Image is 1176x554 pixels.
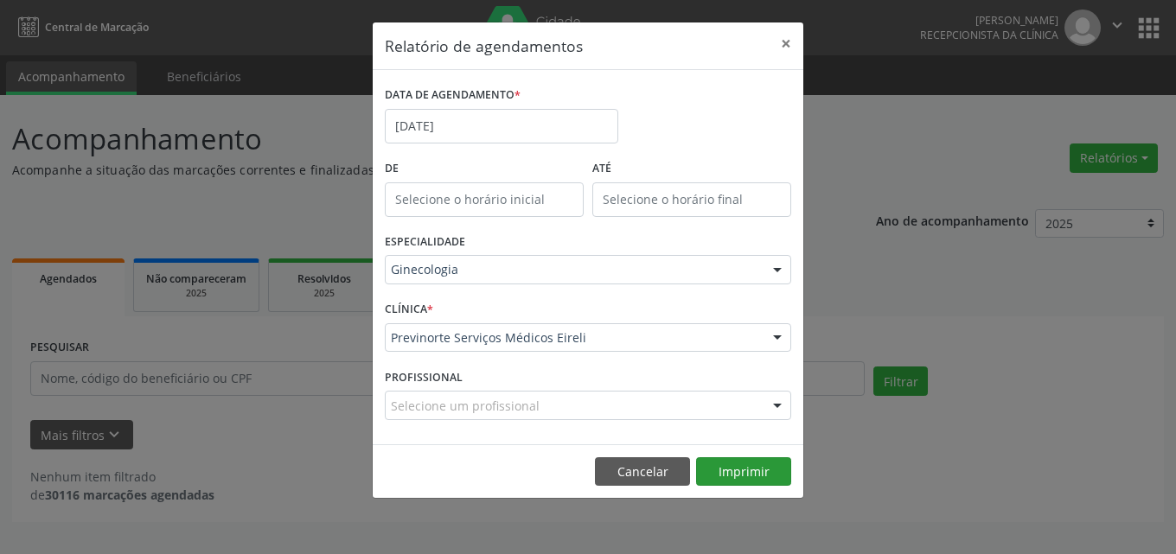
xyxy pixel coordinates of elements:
[769,22,803,65] button: Close
[391,261,756,278] span: Ginecologia
[696,457,791,487] button: Imprimir
[385,182,584,217] input: Selecione o horário inicial
[385,364,463,391] label: PROFISSIONAL
[385,296,433,323] label: CLÍNICA
[385,229,465,256] label: ESPECIALIDADE
[592,182,791,217] input: Selecione o horário final
[385,82,521,109] label: DATA DE AGENDAMENTO
[385,109,618,143] input: Selecione uma data ou intervalo
[391,397,540,415] span: Selecione um profissional
[385,35,583,57] h5: Relatório de agendamentos
[385,156,584,182] label: De
[595,457,690,487] button: Cancelar
[592,156,791,182] label: ATÉ
[391,329,756,347] span: Previnorte Serviços Médicos Eireli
